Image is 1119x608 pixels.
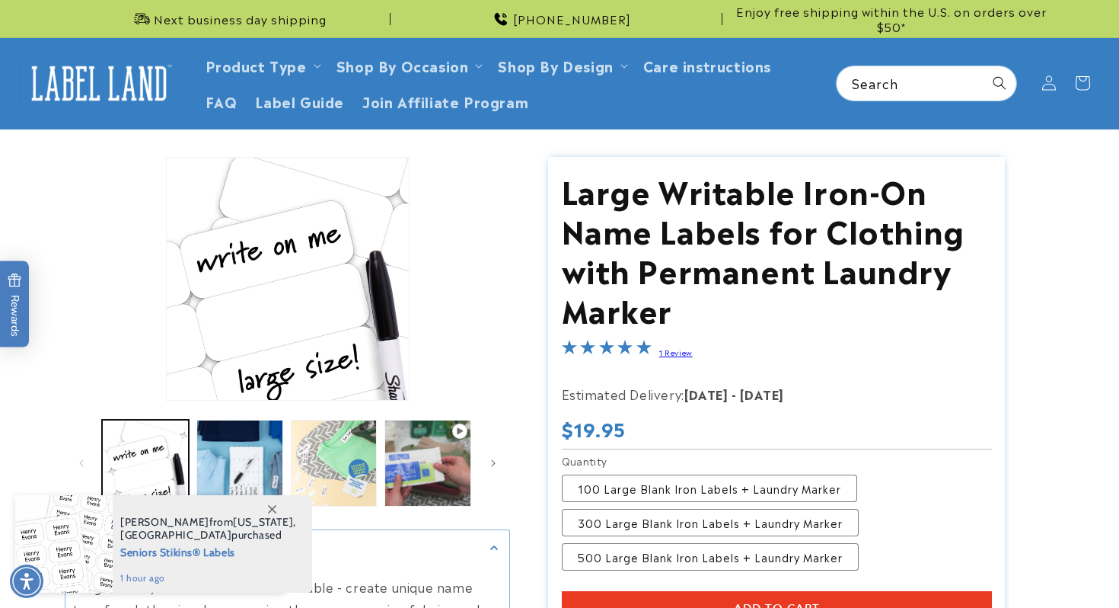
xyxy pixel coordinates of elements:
span: Care instructions [643,56,771,74]
h1: Large Writable Iron-On Name Labels for Clothing with Permanent Laundry Marker [562,170,992,328]
span: FAQ [206,92,238,110]
button: Search [983,66,1016,100]
summary: Shop By Occasion [327,47,489,83]
strong: - [732,385,737,403]
a: Care instructions [634,47,780,83]
span: [PHONE_NUMBER] [513,11,631,27]
span: Rewards [8,274,22,337]
a: 1 Review [659,347,693,357]
strong: [DATE] [684,385,728,403]
span: 5.0-star overall rating [562,341,652,360]
span: from , purchased [120,516,296,542]
iframe: Gorgias live chat messenger [967,542,1104,593]
span: $19.95 [562,417,626,440]
a: FAQ [196,83,247,119]
span: Enjoy free shipping within the U.S. on orders over $50* [728,4,1054,34]
button: Play video 1 in gallery view [384,420,471,507]
summary: Product Type [196,47,327,83]
label: 300 Large Blank Iron Labels + Laundry Marker [562,509,859,536]
span: Shop By Occasion [336,56,469,74]
span: Label Guide [255,92,344,110]
img: Label Land [23,59,175,107]
button: Slide right [477,446,510,480]
a: Join Affiliate Program [353,83,537,119]
a: Label Guide [246,83,353,119]
button: Slide left [65,446,98,480]
span: Next business day shipping [154,11,327,27]
a: Label Land [18,54,181,113]
span: [GEOGRAPHIC_DATA] [120,528,231,542]
label: 500 Large Blank Iron Labels + Laundry Marker [562,543,859,571]
button: Load image 2 in gallery view [196,420,283,507]
button: Load image 1 in gallery view [102,420,189,507]
a: Shop By Design [498,55,613,75]
label: 100 Large Blank Iron Labels + Laundry Marker [562,475,857,502]
a: Product Type [206,55,307,75]
span: [US_STATE] [233,515,293,529]
p: Estimated Delivery: [562,383,942,405]
button: Load image 3 in gallery view [291,420,378,507]
span: [PERSON_NAME] [120,515,209,529]
div: Accessibility Menu [10,565,43,598]
span: Join Affiliate Program [362,92,528,110]
legend: Quantity [562,453,609,469]
strong: [DATE] [740,385,784,403]
summary: Shop By Design [489,47,633,83]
